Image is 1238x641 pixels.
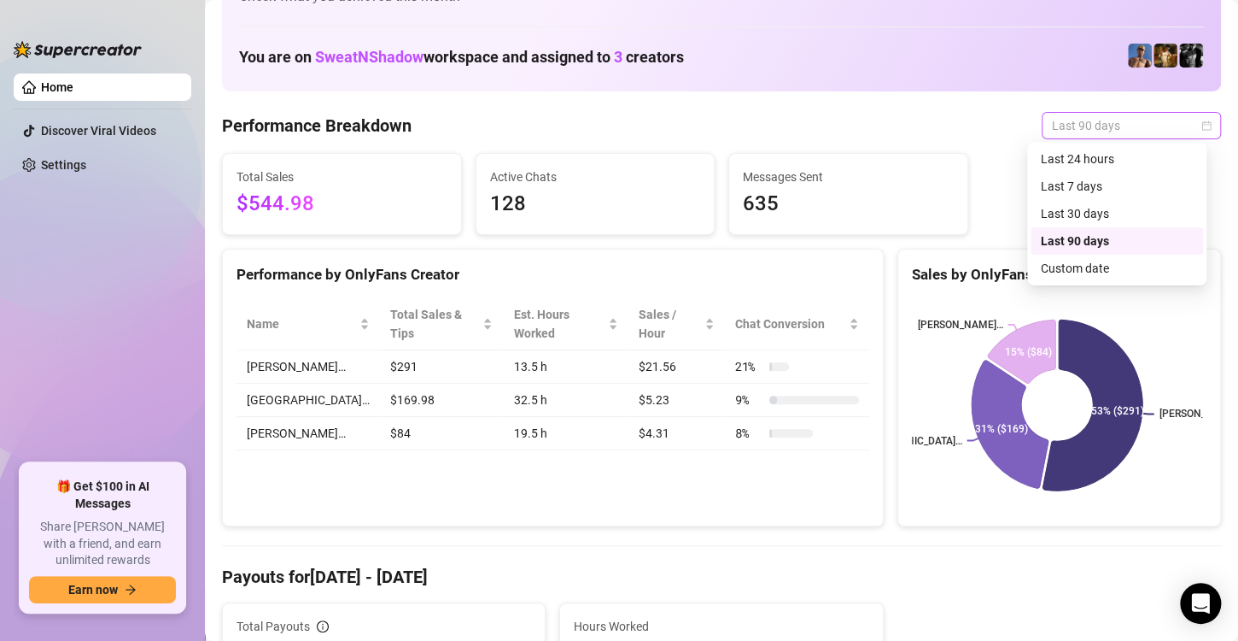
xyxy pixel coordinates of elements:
[1031,255,1203,282] div: Custom date
[503,417,628,450] td: 19.5 h
[1041,259,1193,278] div: Custom date
[41,124,156,138] a: Discover Viral Videos
[237,417,380,450] td: [PERSON_NAME]…
[1031,200,1203,227] div: Last 30 days
[237,263,869,286] div: Performance by OnlyFans Creator
[237,168,447,186] span: Total Sales
[614,48,622,66] span: 3
[1041,150,1193,168] div: Last 24 hours
[1180,583,1221,624] div: Open Intercom Messenger
[237,617,310,636] span: Total Payouts
[735,315,845,333] span: Chat Conversion
[125,584,137,596] span: arrow-right
[380,384,503,417] td: $169.98
[743,168,954,186] span: Messages Sent
[725,298,869,350] th: Chat Conversion
[574,617,868,636] span: Hours Worked
[237,188,447,221] span: $544.98
[380,350,503,384] td: $291
[317,620,329,632] span: info-circle
[628,384,724,417] td: $5.23
[503,350,628,384] td: 13.5 h
[735,357,762,376] span: 21 %
[1201,121,1212,131] span: calendar
[1179,44,1203,68] img: Marvin
[222,565,1221,589] h4: Payouts for [DATE] - [DATE]
[490,168,701,186] span: Active Chats
[41,80,73,94] a: Home
[1031,173,1203,200] div: Last 7 days
[237,384,380,417] td: [GEOGRAPHIC_DATA]…
[1031,227,1203,255] div: Last 90 days
[513,305,604,343] div: Est. Hours Worked
[735,391,762,409] span: 9 %
[1041,177,1193,196] div: Last 7 days
[1052,113,1211,138] span: Last 90 days
[743,188,954,221] span: 635
[1031,145,1203,173] div: Last 24 hours
[14,41,142,58] img: logo-BBDzfeDw.svg
[29,479,176,512] span: 🎁 Get $100 in AI Messages
[29,576,176,603] button: Earn nowarrow-right
[1041,204,1193,223] div: Last 30 days
[628,350,724,384] td: $21.56
[639,305,700,343] span: Sales / Hour
[222,114,412,138] h4: Performance Breakdown
[1153,44,1177,68] img: Marvin
[237,298,380,350] th: Name
[1041,232,1193,250] div: Last 90 days
[503,384,628,417] td: 32.5 h
[68,583,118,597] span: Earn now
[247,315,356,333] span: Name
[380,417,503,450] td: $84
[490,188,701,221] span: 128
[237,350,380,384] td: [PERSON_NAME]…
[1128,44,1152,68] img: Dallas
[912,263,1206,286] div: Sales by OnlyFans Creator
[29,519,176,569] span: Share [PERSON_NAME] with a friend, and earn unlimited rewards
[917,319,1002,331] text: [PERSON_NAME]…
[380,298,503,350] th: Total Sales & Tips
[628,298,724,350] th: Sales / Hour
[41,158,86,172] a: Settings
[315,48,423,66] span: SweatNShadow
[390,305,479,343] span: Total Sales & Tips
[239,48,684,67] h1: You are on workspace and assigned to creators
[628,417,724,450] td: $4.31
[735,424,762,443] span: 8 %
